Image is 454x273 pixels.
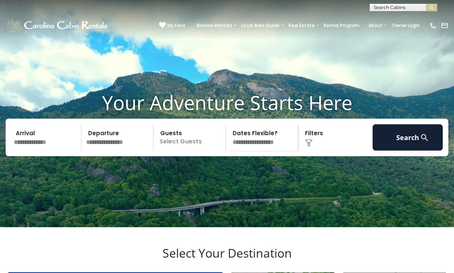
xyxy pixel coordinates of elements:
[441,22,448,29] img: mail-regular-white.png
[429,22,437,29] img: phone-regular-white.png
[6,18,110,33] img: White-1-1-2.png
[238,20,283,31] a: Local Area Guide
[388,20,424,31] a: Owner Login
[365,20,386,31] a: About
[159,22,185,29] a: My Favs
[320,20,363,31] a: Rental Program
[373,124,443,151] button: Search
[6,91,448,114] h1: Your Adventure Starts Here
[420,133,429,142] img: search-regular-white.png
[305,139,313,147] img: filter--v1.png
[285,20,319,31] a: Real Estate
[167,22,185,29] span: My Favs
[156,124,225,151] p: Select Guests
[6,246,448,272] h3: Select Your Destination
[193,20,236,31] a: Browse Rentals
